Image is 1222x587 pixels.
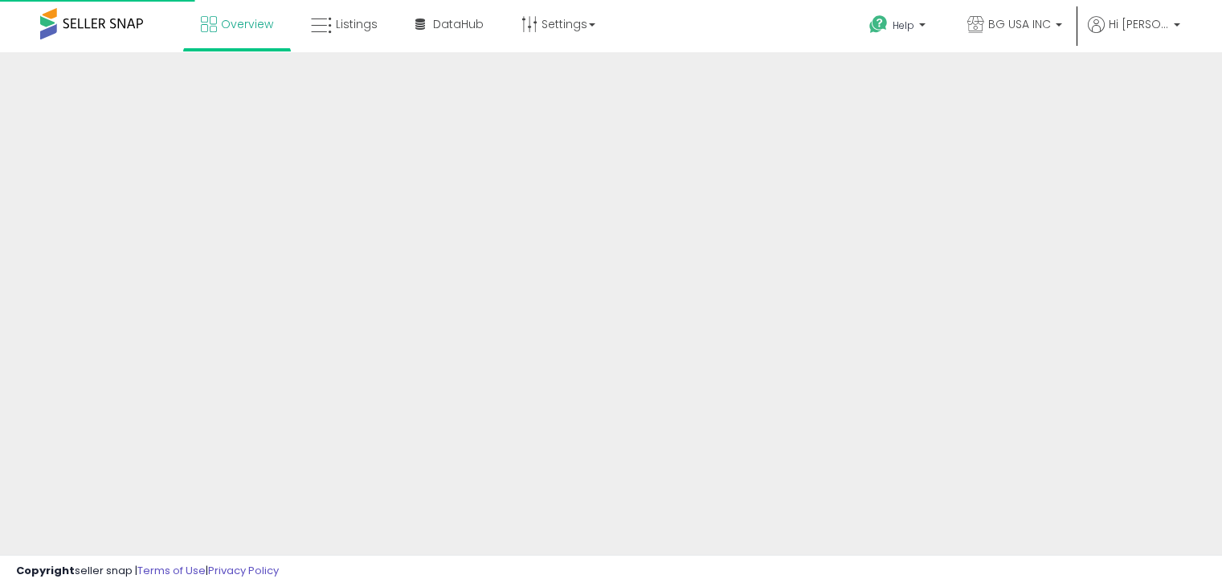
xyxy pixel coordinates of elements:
a: Terms of Use [137,563,206,578]
span: Help [893,18,914,32]
span: BG USA INC [988,16,1051,32]
a: Privacy Policy [208,563,279,578]
a: Hi [PERSON_NAME] [1088,16,1180,52]
span: Overview [221,16,273,32]
span: Listings [336,16,378,32]
i: Get Help [868,14,889,35]
strong: Copyright [16,563,75,578]
span: DataHub [433,16,484,32]
span: Hi [PERSON_NAME] [1109,16,1169,32]
a: Help [856,2,942,52]
div: seller snap | | [16,564,279,579]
